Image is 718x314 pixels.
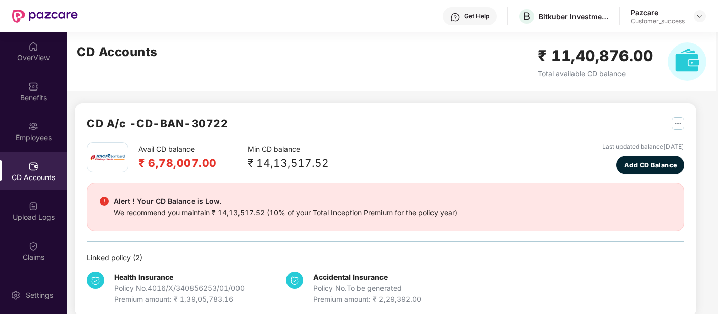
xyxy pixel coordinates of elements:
img: svg+xml;base64,PHN2ZyB4bWxucz0iaHR0cDovL3d3dy53My5vcmcvMjAwMC9zdmciIHdpZHRoPSIyNSIgaGVpZ2h0PSIyNS... [672,117,684,130]
img: svg+xml;base64,PHN2ZyBpZD0iRHJvcGRvd24tMzJ4MzIiIHhtbG5zPSJodHRwOi8vd3d3LnczLm9yZy8yMDAwL3N2ZyIgd2... [696,12,704,20]
img: New Pazcare Logo [12,10,78,23]
div: Settings [23,290,56,300]
h2: CD A/c - CD-BAN-30722 [87,115,228,132]
div: Pazcare [631,8,685,17]
h2: ₹ 6,78,007.00 [138,155,217,171]
div: Premium amount: ₹ 1,39,05,783.16 [114,294,245,305]
div: Avail CD balance [138,144,232,171]
img: svg+xml;base64,PHN2ZyBpZD0iRW1wbG95ZWVzIiB4bWxucz0iaHR0cDovL3d3dy53My5vcmcvMjAwMC9zdmciIHdpZHRoPS... [28,121,38,131]
div: Customer_success [631,17,685,25]
h2: CD Accounts [77,42,158,62]
b: Accidental Insurance [313,273,388,281]
div: Policy No. To be generated [313,283,421,294]
img: svg+xml;base64,PHN2ZyBpZD0iSG9tZSIgeG1sbnM9Imh0dHA6Ly93d3cudzMub3JnLzIwMDAvc3ZnIiB3aWR0aD0iMjAiIG... [28,41,38,52]
div: We recommend you maintain ₹ 14,13,517.52 (10% of your Total Inception Premium for the policy year) [114,207,457,218]
img: svg+xml;base64,PHN2ZyBpZD0iU2V0dGluZy0yMHgyMCIgeG1sbnM9Imh0dHA6Ly93d3cudzMub3JnLzIwMDAvc3ZnIiB3aW... [11,290,21,300]
img: svg+xml;base64,PHN2ZyBpZD0iQ0RfQWNjb3VudHMiIGRhdGEtbmFtZT0iQ0QgQWNjb3VudHMiIHhtbG5zPSJodHRwOi8vd3... [28,161,38,171]
button: Add CD Balance [616,156,684,174]
span: B [523,10,530,22]
div: Premium amount: ₹ 2,29,392.00 [313,294,421,305]
div: Min CD balance [248,144,329,171]
div: ₹ 14,13,517.52 [248,155,329,171]
h2: ₹ 11,40,876.00 [538,44,653,68]
div: Linked policy ( 2 ) [87,252,684,263]
b: Health Insurance [114,273,173,281]
img: svg+xml;base64,PHN2ZyB4bWxucz0iaHR0cDovL3d3dy53My5vcmcvMjAwMC9zdmciIHdpZHRoPSIzNCIgaGVpZ2h0PSIzNC... [87,272,104,289]
span: Total available CD balance [538,69,626,78]
div: Get Help [464,12,489,20]
img: svg+xml;base64,PHN2ZyBpZD0iQmVuZWZpdHMiIHhtbG5zPSJodHRwOi8vd3d3LnczLm9yZy8yMDAwL3N2ZyIgd2lkdGg9Ij... [28,81,38,92]
img: svg+xml;base64,PHN2ZyB4bWxucz0iaHR0cDovL3d3dy53My5vcmcvMjAwMC9zdmciIHdpZHRoPSIzNCIgaGVpZ2h0PSIzNC... [286,272,303,289]
img: svg+xml;base64,PHN2ZyBpZD0iQ2xhaW0iIHhtbG5zPSJodHRwOi8vd3d3LnczLm9yZy8yMDAwL3N2ZyIgd2lkdGg9IjIwIi... [28,241,38,251]
div: Policy No. 4016/X/340856253/01/000 [114,283,245,294]
img: svg+xml;base64,PHN2ZyBpZD0iSGVscC0zMngzMiIgeG1sbnM9Imh0dHA6Ly93d3cudzMub3JnLzIwMDAvc3ZnIiB3aWR0aD... [450,12,460,22]
div: Alert ! Your CD Balance is Low. [114,195,457,207]
span: Add CD Balance [624,160,677,170]
img: icici.png [88,151,127,164]
img: svg+xml;base64,PHN2ZyBpZD0iVXBsb2FkX0xvZ3MiIGRhdGEtbmFtZT0iVXBsb2FkIExvZ3MiIHhtbG5zPSJodHRwOi8vd3... [28,201,38,211]
div: Last updated balance [DATE] [602,142,684,152]
img: svg+xml;base64,PHN2ZyBpZD0iRGFuZ2VyX2FsZXJ0IiBkYXRhLW5hbWU9IkRhbmdlciBhbGVydCIgeG1sbnM9Imh0dHA6Ly... [100,197,109,206]
div: Bitkuber Investments Pvt Limited [539,12,609,21]
img: svg+xml;base64,PHN2ZyB4bWxucz0iaHR0cDovL3d3dy53My5vcmcvMjAwMC9zdmciIHhtbG5zOnhsaW5rPSJodHRwOi8vd3... [668,42,706,81]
